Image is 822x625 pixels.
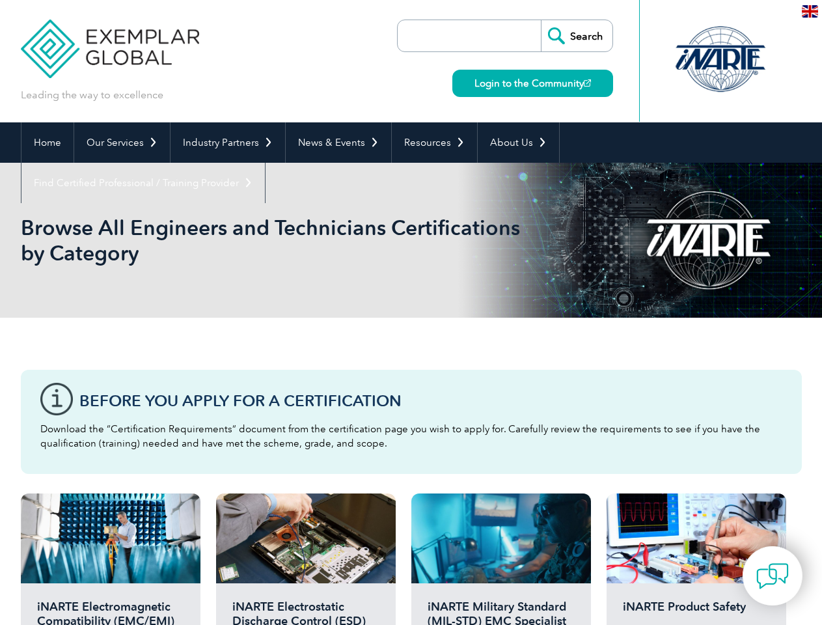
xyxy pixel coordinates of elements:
[452,70,613,97] a: Login to the Community
[21,122,74,163] a: Home
[756,560,789,592] img: contact-chat.png
[478,122,559,163] a: About Us
[392,122,477,163] a: Resources
[171,122,285,163] a: Industry Partners
[286,122,391,163] a: News & Events
[584,79,591,87] img: open_square.png
[541,20,612,51] input: Search
[79,393,782,409] h3: Before You Apply For a Certification
[802,5,818,18] img: en
[21,163,265,203] a: Find Certified Professional / Training Provider
[21,215,521,266] h1: Browse All Engineers and Technicians Certifications by Category
[74,122,170,163] a: Our Services
[40,422,782,451] p: Download the “Certification Requirements” document from the certification page you wish to apply ...
[21,88,163,102] p: Leading the way to excellence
